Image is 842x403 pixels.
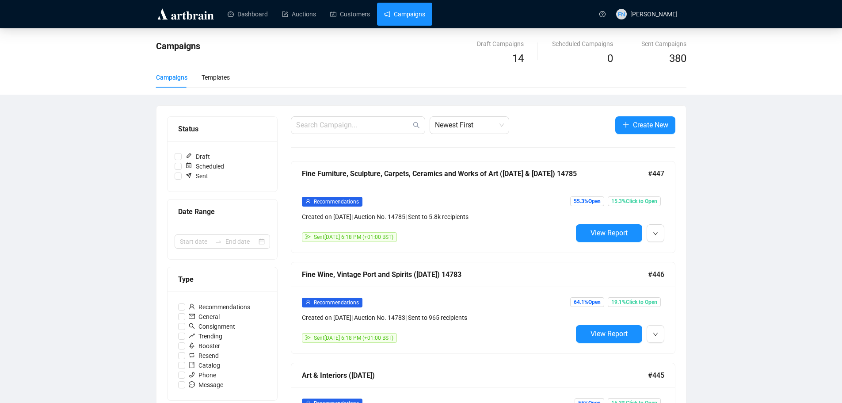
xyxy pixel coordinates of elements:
div: Created on [DATE] | Auction No. 14783 | Sent to 965 recipients [302,313,572,322]
div: Art & Interiors ([DATE]) [302,370,648,381]
span: search [413,122,420,129]
span: rise [189,333,195,339]
span: Recommendations [314,299,359,306]
a: Customers [330,3,370,26]
span: user [189,303,195,310]
a: Campaigns [384,3,425,26]
div: Draft Campaigns [477,39,524,49]
span: Sent [DATE] 6:18 PM (+01:00 BST) [314,234,393,240]
div: Campaigns [156,73,187,82]
span: retweet [189,352,195,358]
span: Scheduled [182,161,228,171]
span: Trending [185,331,226,341]
a: Auctions [282,3,316,26]
span: Catalog [185,361,224,370]
button: Create New [615,116,675,134]
div: Templates [202,73,230,82]
span: phone [189,372,195,378]
span: 15.3% Click to Open [608,196,661,206]
span: Recommendations [185,302,254,312]
span: 19.1% Click to Open [608,297,661,307]
div: Status [178,123,267,134]
span: down [653,231,658,236]
img: logo [156,7,215,21]
span: message [189,381,195,388]
span: plus [622,121,629,128]
span: #446 [648,269,664,280]
span: 380 [669,52,686,65]
span: #445 [648,370,664,381]
span: View Report [591,330,628,338]
span: send [305,234,311,239]
span: send [305,335,311,340]
span: 14 [512,52,524,65]
div: Type [178,274,267,285]
span: General [185,312,223,322]
span: 0 [607,52,613,65]
span: Consignment [185,322,239,331]
a: Fine Wine, Vintage Port and Spirits ([DATE]) 14783#446userRecommendationsCreated on [DATE]| Aucti... [291,262,675,354]
span: swap-right [215,238,222,245]
div: Created on [DATE] | Auction No. 14785 | Sent to 5.8k recipients [302,212,572,222]
span: search [189,323,195,329]
span: View Report [591,229,628,237]
span: Draft [182,152,213,161]
input: Start date [180,237,211,246]
a: Dashboard [228,3,268,26]
span: Create New [633,119,668,130]
span: FN [617,9,625,19]
span: #447 [648,168,664,179]
span: Sent [DATE] 6:18 PM (+01:00 BST) [314,335,393,341]
div: Fine Wine, Vintage Port and Spirits ([DATE]) 14783 [302,269,648,280]
input: End date [225,237,257,246]
span: user [305,199,311,204]
span: Message [185,380,227,390]
div: Scheduled Campaigns [552,39,613,49]
div: Date Range [178,206,267,217]
span: Resend [185,351,222,361]
span: rocket [189,342,195,349]
span: user [305,299,311,305]
span: [PERSON_NAME] [630,11,678,18]
span: down [653,332,658,337]
span: Sent [182,171,212,181]
span: mail [189,313,195,319]
span: to [215,238,222,245]
span: Booster [185,341,224,351]
span: Recommendations [314,199,359,205]
span: question-circle [599,11,606,17]
span: 64.1% Open [570,297,604,307]
span: Newest First [435,117,504,134]
button: View Report [576,325,642,343]
span: book [189,362,195,368]
input: Search Campaign... [296,120,411,130]
span: 55.3% Open [570,196,604,206]
a: Fine Furniture, Sculpture, Carpets, Ceramics and Works of Art ([DATE] & [DATE]) 14785#447userReco... [291,161,675,253]
div: Sent Campaigns [641,39,686,49]
span: Campaigns [156,41,200,51]
span: Phone [185,370,220,380]
button: View Report [576,224,642,242]
div: Fine Furniture, Sculpture, Carpets, Ceramics and Works of Art ([DATE] & [DATE]) 14785 [302,168,648,179]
